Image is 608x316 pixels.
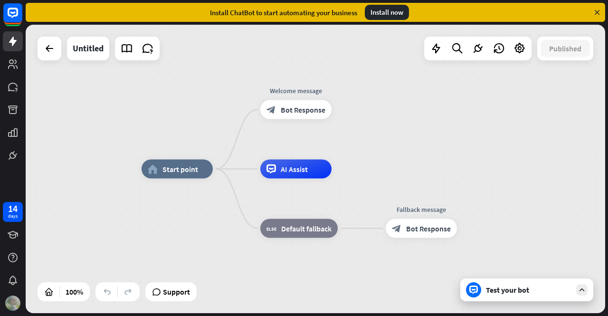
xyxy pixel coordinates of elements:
[281,105,325,115] span: Bot Response
[486,285,571,295] div: Test your bot
[162,164,198,174] span: Start point
[8,204,18,213] div: 14
[266,224,276,233] i: block_fallback
[63,284,86,299] div: 100%
[148,164,158,174] i: home_2
[392,224,401,233] i: block_bot_response
[541,40,590,57] button: Published
[266,105,276,115] i: block_bot_response
[3,202,23,222] a: 14 days
[73,37,104,60] div: Untitled
[163,284,190,299] span: Support
[8,4,36,32] button: Open LiveChat chat widget
[8,213,18,220] div: days
[406,224,451,233] span: Bot Response
[379,205,464,214] div: Fallback message
[281,224,332,233] span: Default fallback
[365,5,409,20] div: Install now
[281,164,308,174] span: AI Assist
[210,8,357,17] div: Install ChatBot to start automating your business
[253,86,339,96] div: Welcome message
